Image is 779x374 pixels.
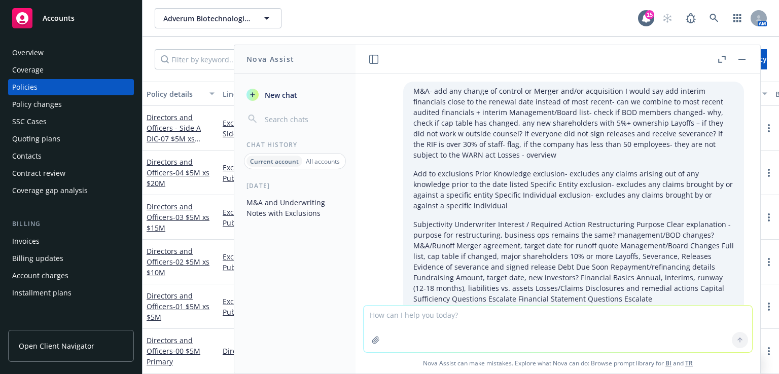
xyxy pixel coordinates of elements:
[8,182,134,199] a: Coverage gap analysis
[147,335,200,366] a: Directors and Officers
[8,268,134,284] a: Account charges
[657,8,678,28] a: Start snowing
[147,113,201,154] a: Directors and Officers - Side A DIC
[681,8,701,28] a: Report a Bug
[223,162,341,183] a: Excess - Directors and Officers - Public $5M excess of $20M
[12,131,60,147] div: Quoting plans
[8,62,134,78] a: Coverage
[12,148,42,164] div: Contacts
[147,346,200,366] span: - 00 $5M Primary
[413,168,734,211] p: Add to exclusions Prior Knowledge exclusion- excludes any claims arising out of any knowledge pri...
[8,285,134,301] a: Installment plans
[242,86,347,104] button: New chat
[246,54,294,64] h1: Nova Assist
[645,10,654,19] div: 15
[360,353,756,373] span: Nova Assist can make mistakes. Explore what Nova can do: Browse prompt library for and
[413,86,734,160] p: M&A- add any change of control or Merger and/or acquisition I would say add interim financials cl...
[12,233,40,249] div: Invoices
[8,45,134,61] a: Overview
[147,134,200,154] span: - 07 $5M xs $35M Excess
[8,233,134,249] a: Invoices
[223,89,330,99] div: Lines of coverage
[763,256,775,268] a: more
[665,359,671,367] a: BI
[12,250,63,267] div: Billing updates
[763,167,775,179] a: more
[147,257,209,277] span: - 02 $5M xs $10M
[242,194,347,221] button: M&A and Underwriting Notes with Exclusions
[163,13,251,24] span: Adverum Biotechnologies, Inc.
[8,321,134,331] div: Tools
[727,8,748,28] a: Switch app
[234,181,356,190] div: [DATE]
[223,118,341,139] a: Excess - Directors and Officers - Side A DIC $5M excess of $35M
[223,251,341,273] a: Excess - Directors and Officers - Public $5M excess of $10M
[413,219,734,304] p: Subjectivity Underwriter Interest / Required Action Restructuring Purpose Clear explanation - pur...
[12,165,65,181] div: Contract review
[763,345,775,357] a: more
[223,296,341,317] a: Excess - Directors and Officers - Public $5M excess of $5M
[223,207,341,228] a: Excess - Directors and Officers - Public $5M excess of $15M
[155,49,330,69] input: Filter by keyword...
[147,168,209,188] span: - 04 $5M xs $20M
[155,8,281,28] button: Adverum Biotechnologies, Inc.
[12,45,44,61] div: Overview
[147,302,209,322] span: - 01 $5M xs $5M
[147,202,209,233] a: Directors and Officers
[219,82,345,106] button: Lines of coverage
[234,140,356,149] div: Chat History
[223,346,341,356] a: Directors and Officers - Public
[12,79,38,95] div: Policies
[19,341,94,351] span: Open Client Navigator
[763,122,775,134] a: more
[250,157,299,166] p: Current account
[8,219,134,229] div: Billing
[704,8,724,28] a: Search
[8,250,134,267] a: Billing updates
[763,211,775,223] a: more
[8,165,134,181] a: Contract review
[12,285,72,301] div: Installment plans
[8,131,134,147] a: Quoting plans
[8,96,134,113] a: Policy changes
[8,114,134,130] a: SSC Cases
[8,148,134,164] a: Contacts
[143,82,219,106] button: Policy details
[147,291,209,322] a: Directors and Officers
[685,359,693,367] a: TR
[12,62,44,78] div: Coverage
[147,246,209,277] a: Directors and Officers
[12,114,47,130] div: SSC Cases
[763,301,775,313] a: more
[263,90,297,100] span: New chat
[8,4,134,32] a: Accounts
[8,79,134,95] a: Policies
[147,212,209,233] span: - 03 $5M xs $15M
[306,157,340,166] p: All accounts
[12,268,68,284] div: Account charges
[12,182,88,199] div: Coverage gap analysis
[147,157,209,188] a: Directors and Officers
[12,96,62,113] div: Policy changes
[147,89,203,99] div: Policy details
[263,112,343,126] input: Search chats
[43,14,75,22] span: Accounts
